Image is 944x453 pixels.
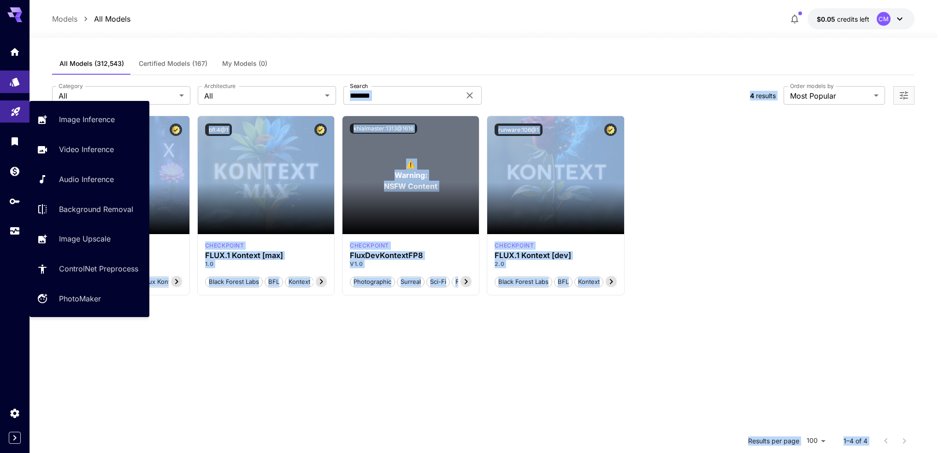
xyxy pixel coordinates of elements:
[350,277,395,287] span: Photographic
[29,108,149,131] a: Image Inference
[59,144,114,155] p: Video Inference
[342,116,479,234] div: To view NSFW models, adjust the filter settings and toggle the option on.
[427,277,449,287] span: Sci-Fi
[10,104,21,116] div: Playground
[59,204,133,215] p: Background Removal
[59,114,115,125] p: Image Inference
[575,277,603,287] span: Kontext
[808,8,914,29] button: $0.05
[59,263,138,274] p: ControlNet Preprocess
[52,13,130,24] nav: breadcrumb
[59,90,176,101] span: All
[9,407,20,419] div: Settings
[452,277,481,287] span: Fashion
[205,251,327,260] h3: FLUX.1 Kontext [max]
[837,15,869,23] span: credits left
[495,241,534,250] p: checkpoint
[205,241,244,250] div: FLUX.1 Kontext [max]
[204,90,321,101] span: All
[29,258,149,280] a: ControlNet Preprocess
[29,168,149,191] a: Audio Inference
[350,124,417,134] button: khialmaster:1313@1616
[790,82,834,90] label: Order models by
[877,12,891,26] div: CM
[204,82,236,90] label: Architecture
[790,90,870,101] span: Most Popular
[9,165,20,177] div: Wallet
[9,432,21,444] button: Expand sidebar
[9,135,20,147] div: Library
[205,124,232,136] button: bfl:4@1
[29,288,149,310] a: PhotoMaker
[898,90,909,101] button: Open more filters
[52,13,77,24] p: Models
[406,159,415,170] span: ⚠️
[495,260,616,268] p: 2.0
[803,434,829,447] div: 100
[495,124,543,136] button: runware:106@1
[350,260,472,268] p: V1.0
[59,233,111,244] p: Image Upscale
[59,82,83,90] label: Category
[265,277,283,287] span: BFL
[29,138,149,161] a: Video Inference
[59,293,101,304] p: PhotoMaker
[205,260,327,268] p: 1.0
[495,241,534,250] div: FLUX.1 Kontext [dev]
[350,82,368,90] label: Search
[395,170,427,181] span: Warning:
[205,241,244,250] p: checkpoint
[94,13,130,24] p: All Models
[9,195,20,207] div: API Keys
[140,277,182,287] span: Flux Kontext
[9,46,20,58] div: Home
[59,174,114,185] p: Audio Inference
[9,225,20,237] div: Usage
[350,241,389,250] div: FLUX.1 Kontext [dev]
[285,277,313,287] span: Kontext
[397,277,424,287] span: Surreal
[350,251,472,260] h3: FluxDevKontextFP8
[314,124,327,136] button: Certified Model – Vetted for best performance and includes a commercial license.
[844,436,867,446] p: 1–4 of 4
[206,277,262,287] span: Black Forest Labs
[59,59,124,68] span: All Models (312,543)
[817,15,837,23] span: $0.05
[29,198,149,220] a: Background Removal
[495,251,616,260] h3: FLUX.1 Kontext [dev]
[495,277,552,287] span: Black Forest Labs
[384,181,437,192] span: NSFW Content
[29,228,149,250] a: Image Upscale
[350,241,389,250] p: checkpoint
[817,14,869,24] div: $0.05
[750,92,754,100] span: 4
[604,124,617,136] button: Certified Model – Vetted for best performance and includes a commercial license.
[170,124,182,136] button: Certified Model – Vetted for best performance and includes a commercial license.
[555,277,572,287] span: BFL
[756,92,776,100] span: results
[222,59,267,68] span: My Models (0)
[748,436,799,446] p: Results per page
[139,59,207,68] span: Certified Models (167)
[9,74,20,86] div: Models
